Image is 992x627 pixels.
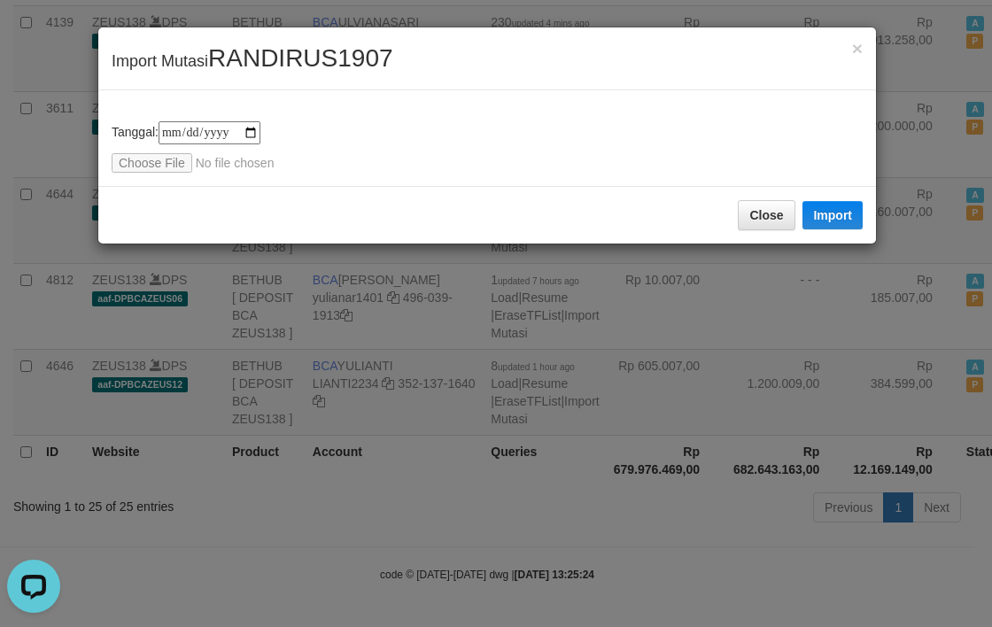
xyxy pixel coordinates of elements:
button: Close [738,200,794,230]
button: Open LiveChat chat widget [7,7,60,60]
span: × [852,38,863,58]
span: RANDIRUS1907 [208,44,393,72]
button: Close [852,39,863,58]
button: Import [802,201,863,229]
span: Import Mutasi [112,52,393,70]
div: Tanggal: [112,121,863,173]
